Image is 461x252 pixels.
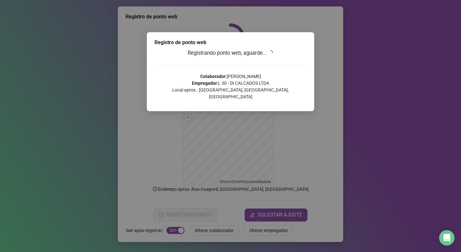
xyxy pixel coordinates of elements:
span: loading [268,50,274,56]
div: Open Intercom Messenger [439,230,455,246]
h3: Registrando ponto web, aguarde... [155,49,306,57]
p: : [PERSON_NAME] : L 30 - DI CALCADOS LTDA Local aprox.: [GEOGRAPHIC_DATA], [GEOGRAPHIC_DATA], [GE... [155,73,306,100]
strong: Empregador [192,81,217,86]
strong: Colaborador [200,74,226,79]
div: Registro de ponto web [155,39,306,46]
